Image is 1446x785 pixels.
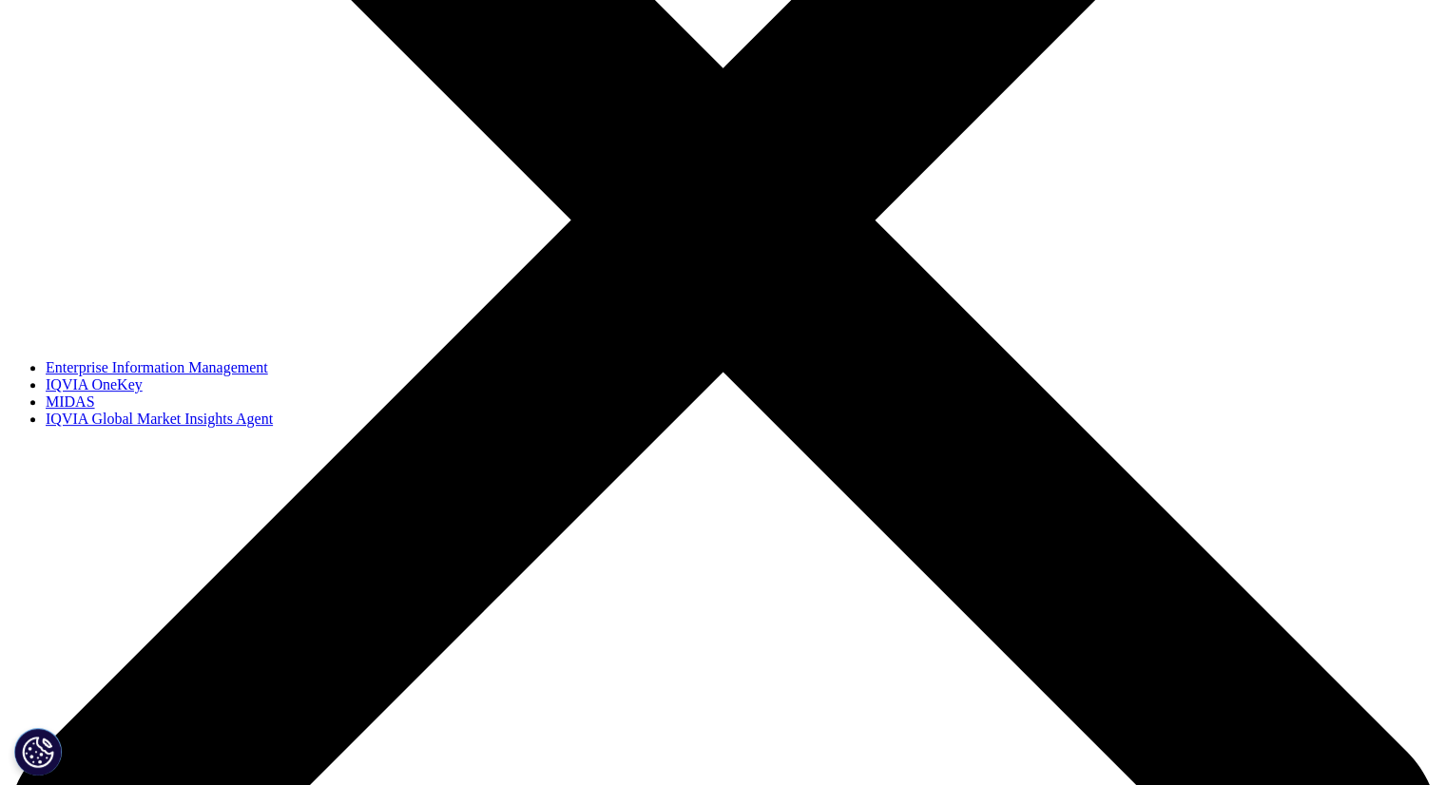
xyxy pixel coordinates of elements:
a: Enterprise Information Management [46,359,268,375]
button: Cookie 设置 [14,728,62,775]
a: IQVIA Global Market Insights Agent [46,411,273,427]
a: IQVIA OneKey [46,376,143,392]
a: MIDAS [46,393,95,410]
